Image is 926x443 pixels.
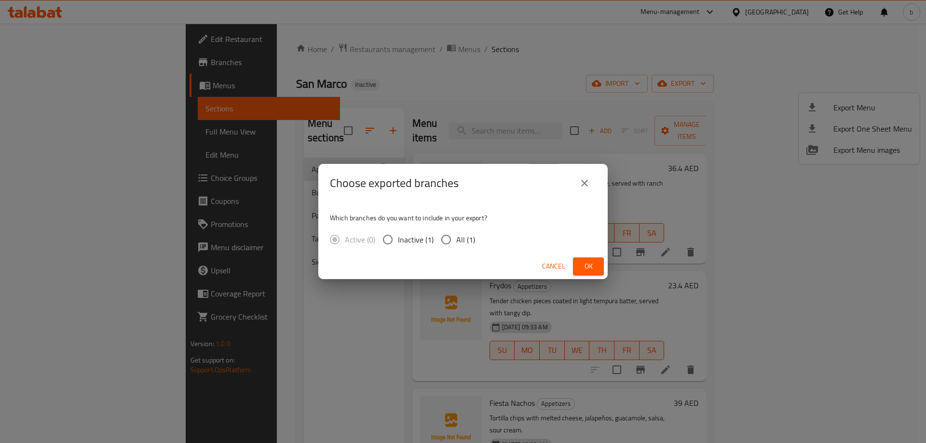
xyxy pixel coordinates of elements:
button: Cancel [538,257,569,275]
button: close [573,172,596,195]
p: Which branches do you want to include in your export? [330,213,596,223]
span: Ok [581,260,596,272]
button: Ok [573,257,604,275]
span: Active (0) [345,234,375,245]
span: Cancel [542,260,565,272]
span: All (1) [456,234,475,245]
span: Inactive (1) [398,234,434,245]
h2: Choose exported branches [330,175,459,191]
